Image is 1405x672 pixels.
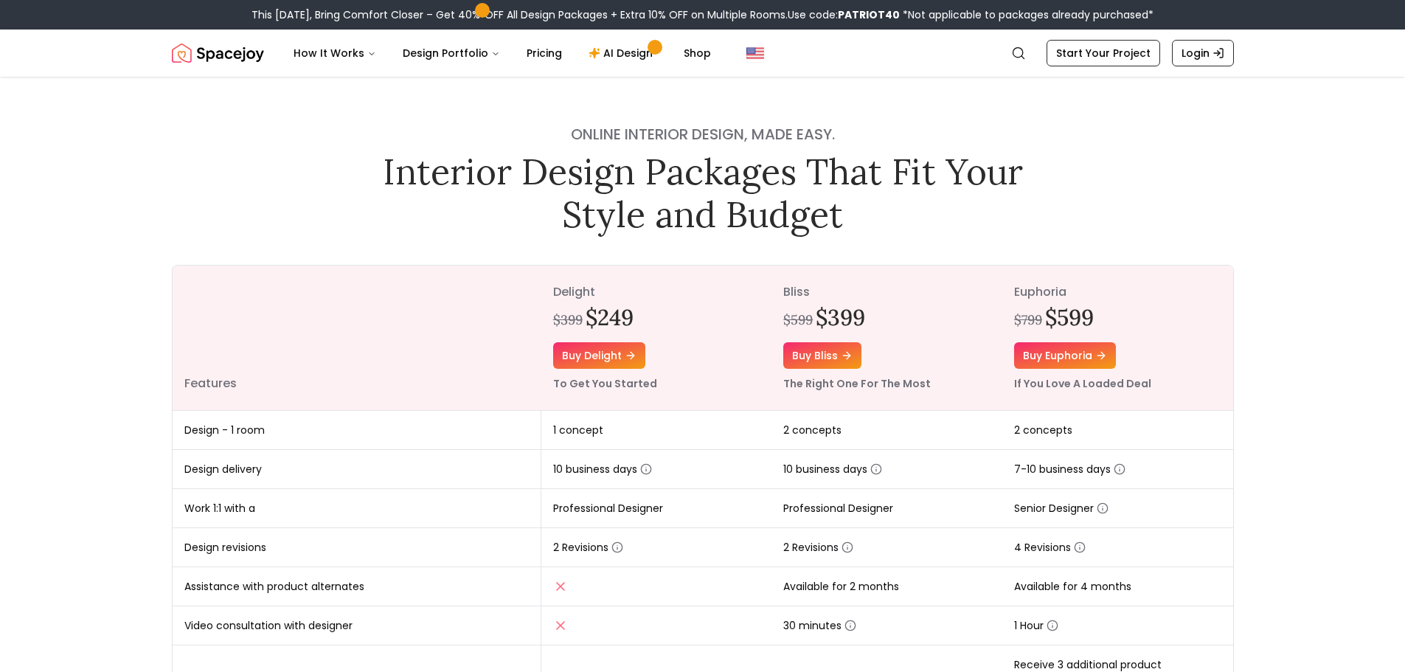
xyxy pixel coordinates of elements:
[173,450,541,489] td: Design delivery
[1014,310,1042,330] div: $799
[783,501,893,516] span: Professional Designer
[172,38,264,68] img: Spacejoy Logo
[783,376,931,391] small: The Right One For The Most
[783,540,853,555] span: 2 Revisions
[553,283,760,301] p: delight
[1172,40,1234,66] a: Login
[553,423,603,437] span: 1 concept
[173,266,541,411] th: Features
[1014,462,1125,477] span: 7-10 business days
[783,462,882,477] span: 10 business days
[816,304,865,330] h2: $399
[783,283,991,301] p: bliss
[173,411,541,450] td: Design - 1 room
[577,38,669,68] a: AI Design
[1014,423,1072,437] span: 2 concepts
[172,38,264,68] a: Spacejoy
[788,7,900,22] span: Use code:
[783,423,842,437] span: 2 concepts
[1014,501,1109,516] span: Senior Designer
[783,618,856,633] span: 30 minutes
[1014,618,1058,633] span: 1 Hour
[282,38,388,68] button: How It Works
[173,567,541,606] td: Assistance with product alternates
[553,462,652,477] span: 10 business days
[838,7,900,22] b: PATRIOT40
[553,501,663,516] span: Professional Designer
[1002,567,1233,606] td: Available for 4 months
[172,30,1234,77] nav: Global
[672,38,723,68] a: Shop
[900,7,1154,22] span: *Not applicable to packages already purchased*
[586,304,634,330] h2: $249
[771,567,1002,606] td: Available for 2 months
[1014,540,1086,555] span: 4 Revisions
[251,7,1154,22] div: This [DATE], Bring Comfort Closer – Get 40% OFF All Design Packages + Extra 10% OFF on Multiple R...
[553,342,645,369] a: Buy delight
[1014,376,1151,391] small: If You Love A Loaded Deal
[515,38,574,68] a: Pricing
[282,38,723,68] nav: Main
[1014,342,1116,369] a: Buy euphoria
[1014,283,1221,301] p: euphoria
[553,376,657,391] small: To Get You Started
[553,310,583,330] div: $399
[746,44,764,62] img: United States
[1045,304,1094,330] h2: $599
[783,310,813,330] div: $599
[173,489,541,528] td: Work 1:1 with a
[391,38,512,68] button: Design Portfolio
[173,606,541,645] td: Video consultation with designer
[372,150,1033,235] h1: Interior Design Packages That Fit Your Style and Budget
[553,540,623,555] span: 2 Revisions
[372,124,1033,145] h4: Online interior design, made easy.
[173,528,541,567] td: Design revisions
[1047,40,1160,66] a: Start Your Project
[783,342,861,369] a: Buy bliss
